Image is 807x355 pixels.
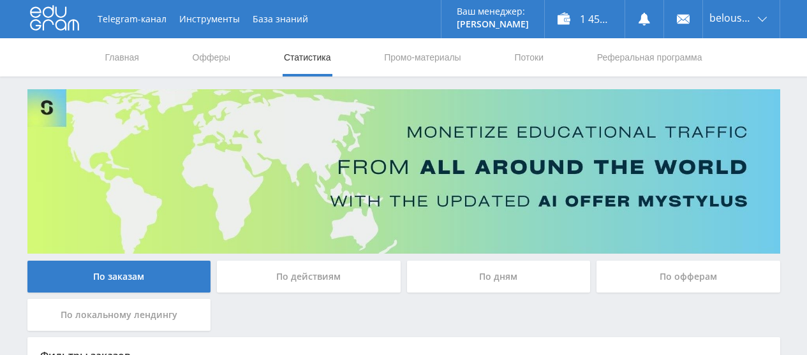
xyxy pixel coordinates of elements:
a: Статистика [283,38,332,76]
div: По дням [407,261,591,293]
div: По действиям [217,261,401,293]
span: belousova1964 [709,13,754,23]
a: Реферальная программа [596,38,704,76]
a: Офферы [191,38,232,76]
img: Banner [27,89,780,254]
a: Главная [104,38,140,76]
p: Ваш менеджер: [457,6,529,17]
a: Промо-материалы [383,38,462,76]
div: По заказам [27,261,211,293]
p: [PERSON_NAME] [457,19,529,29]
div: По локальному лендингу [27,299,211,331]
div: По офферам [596,261,780,293]
a: Потоки [513,38,545,76]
